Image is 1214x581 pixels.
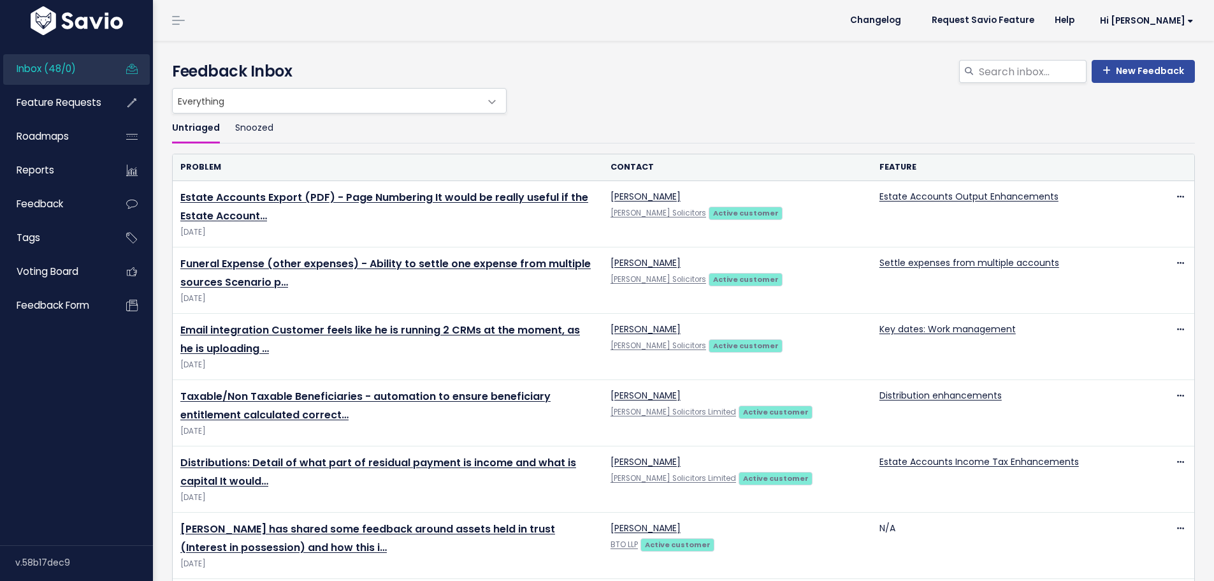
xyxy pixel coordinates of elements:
a: Key dates: Work management [879,323,1016,335]
a: Estate Accounts Export (PDF) - Page Numbering It would be really useful if the Estate Account… [180,190,588,223]
a: Active customer [739,471,813,484]
a: Request Savio Feature [921,11,1044,30]
a: Roadmaps [3,122,106,151]
a: Help [1044,11,1085,30]
a: Active customer [739,405,813,418]
input: Search inbox... [978,60,1087,83]
a: [PERSON_NAME] [611,389,681,402]
a: [PERSON_NAME] Solicitors Limited [611,407,736,417]
span: [DATE] [180,425,595,438]
strong: Active customer [713,208,779,218]
a: Distributions: Detail of what part of residual payment is income and what is capital It would… [180,455,576,489]
a: Email integration Customer feels like he is running 2 CRMs at the moment, as he is uploading … [180,323,580,356]
span: Roadmaps [17,129,69,143]
strong: Active customer [645,540,711,550]
th: Feature [872,154,1141,180]
strong: Active customer [743,473,809,483]
span: Feature Requests [17,96,101,109]
a: Feedback form [3,291,106,320]
a: Untriaged [172,114,220,143]
a: BTO LLP [611,540,638,550]
img: logo-white.9d6f32f41409.svg [27,6,126,35]
span: Reports [17,163,54,177]
span: Inbox (48/0) [17,62,76,75]
span: Voting Board [17,265,78,278]
a: [PERSON_NAME] [611,190,681,203]
a: Distribution enhancements [879,389,1002,402]
strong: Active customer [743,407,809,417]
span: Feedback [17,197,63,210]
a: Inbox (48/0) [3,54,106,84]
strong: Active customer [713,341,779,351]
a: Active customer [709,339,783,351]
a: [PERSON_NAME] [611,323,681,335]
a: Settle expenses from multiple accounts [879,256,1059,269]
a: [PERSON_NAME] Solicitors [611,274,706,284]
a: Funeral Expense (other expenses) - Ability to settle one expense from multiple sources Scenario p… [180,256,591,290]
span: [DATE] [180,557,595,571]
a: [PERSON_NAME] [611,522,681,534]
a: Active customer [709,272,783,285]
a: Estate Accounts Output Enhancements [879,190,1059,203]
h4: Feedback Inbox [172,60,1195,83]
a: [PERSON_NAME] has shared some feedback around assets held in trust (Interest in possession) and h... [180,522,555,555]
a: Estate Accounts Income Tax Enhancements [879,455,1079,468]
a: [PERSON_NAME] Solicitors Limited [611,473,736,483]
a: Feature Requests [3,88,106,117]
a: Reports [3,156,106,185]
a: Hi [PERSON_NAME] [1085,11,1204,31]
th: Problem [173,154,603,180]
span: [DATE] [180,226,595,239]
a: Active customer [709,206,783,219]
span: Hi [PERSON_NAME] [1100,16,1194,26]
th: Contact [603,154,872,180]
a: Active customer [640,538,714,550]
div: v.58b17dec9 [15,546,153,579]
strong: Active customer [713,274,779,284]
ul: Filter feature requests [172,114,1195,143]
span: Everything [172,88,507,114]
span: [DATE] [180,491,595,504]
a: Tags [3,223,106,253]
a: [PERSON_NAME] [611,256,681,269]
a: [PERSON_NAME] [611,455,681,468]
td: N/A [872,513,1141,579]
a: [PERSON_NAME] Solicitors [611,208,706,218]
span: Feedback form [17,298,89,312]
span: Everything [173,89,481,113]
span: [DATE] [180,358,595,372]
a: Taxable/Non Taxable Beneficiaries - automation to ensure beneficiary entitlement calculated correct… [180,389,551,422]
a: Snoozed [235,114,273,143]
a: Feedback [3,189,106,219]
a: [PERSON_NAME] Solicitors [611,341,706,351]
span: Changelog [850,16,901,25]
a: New Feedback [1092,60,1195,83]
span: Tags [17,231,40,244]
span: [DATE] [180,292,595,305]
a: Voting Board [3,257,106,286]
